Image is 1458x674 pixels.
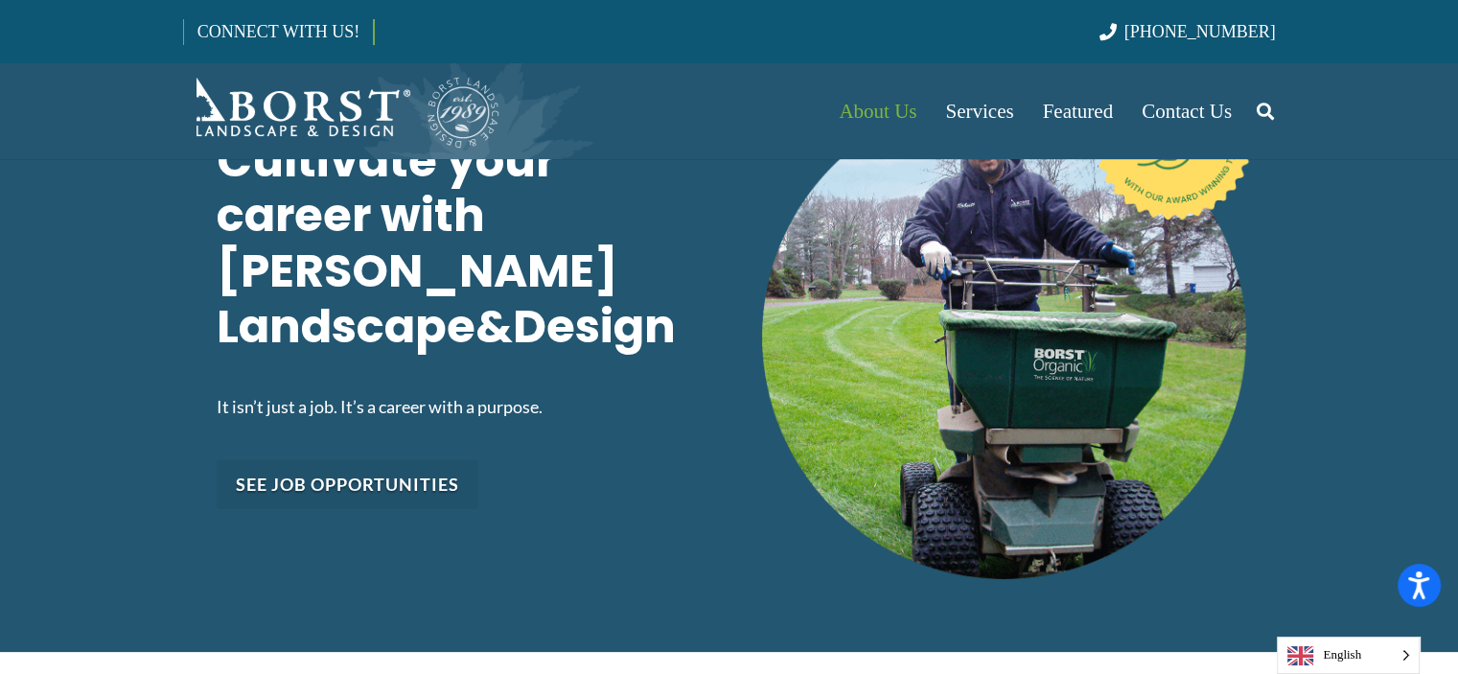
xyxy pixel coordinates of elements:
span: Featured [1043,100,1113,123]
span: English [1278,638,1419,673]
a: Services [931,63,1028,159]
a: [PHONE_NUMBER] [1099,22,1275,41]
a: Borst-Logo [183,73,501,150]
span: [PHONE_NUMBER] [1124,22,1276,41]
img: Landscape technician operating a Borst Organic spreader on a well-maintained lawn, showcasing awa... [762,63,1251,579]
a: Featured [1029,63,1127,159]
a: Contact Us [1127,63,1246,159]
a: About Us [824,63,931,159]
aside: Language selected: English [1277,637,1420,674]
span: Contact Us [1142,100,1232,123]
a: CONNECT WITH US! [184,9,373,55]
span: Services [945,100,1013,123]
span: & [475,294,513,359]
a: Search [1246,87,1284,135]
h1: Cultivate your career with [PERSON_NAME] Landscape Design [217,133,706,363]
p: It isn’t just a job. It’s a career with a purpose. [217,392,706,421]
span: About Us [839,100,916,123]
a: See job opportunities [217,460,478,509]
